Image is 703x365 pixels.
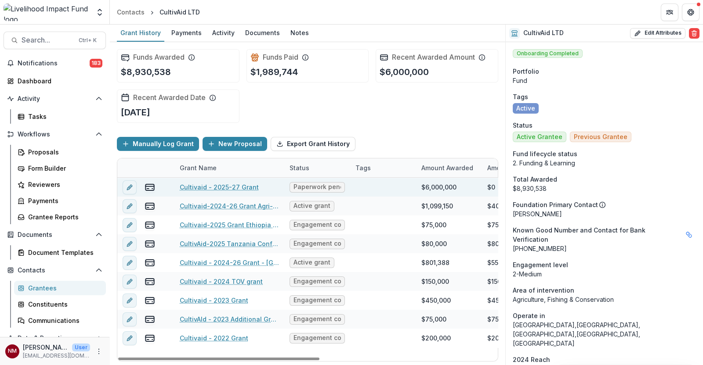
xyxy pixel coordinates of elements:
[117,26,164,39] div: Grant History
[14,145,106,159] a: Proposals
[18,231,92,239] span: Documents
[209,26,238,39] div: Activity
[168,26,205,39] div: Payments
[513,311,545,320] span: Operate in
[4,32,106,49] button: Search...
[513,149,577,158] span: Fund lifecycle status
[271,137,355,151] button: Export Grant History
[487,333,517,343] div: $200,000
[517,133,562,141] span: Active Grantee
[18,131,92,138] span: Workflows
[113,6,148,18] a: Contacts
[145,201,155,211] button: view-payments
[145,258,155,268] button: view-payments
[90,59,102,68] span: 183
[4,331,106,345] button: Open Data & Reporting
[516,105,535,112] span: Active
[482,158,548,177] div: Amount Paid
[123,199,137,213] button: edit
[180,333,248,343] a: Cultivaid - 2022 Grant
[416,158,482,177] div: Amount Awarded
[28,300,99,309] div: Constituents
[8,348,17,354] div: Njeri Muthuri
[513,184,696,193] div: $8,930,538
[294,334,341,342] span: Engagement completed
[145,276,155,287] button: view-payments
[22,36,73,44] span: Search...
[421,201,453,211] div: $1,099,150
[18,267,92,274] span: Contacts
[180,296,248,305] a: Cultivaid - 2023 Grant
[513,260,568,269] span: Engagement level
[28,283,99,293] div: Grantees
[145,182,155,193] button: view-payments
[487,220,512,229] div: $75,000
[174,158,284,177] div: Grant Name
[180,239,279,248] a: CultivAid-2025 Tanzania Conference
[421,333,451,343] div: $200,000
[380,65,429,79] p: $6,000,000
[18,335,92,342] span: Data & Reporting
[23,343,69,352] p: [PERSON_NAME]
[28,212,99,222] div: Grantee Reports
[294,221,341,229] span: Engagement completed
[174,163,222,172] div: Grant Name
[250,65,298,79] p: $1,989,744
[513,49,583,58] span: Onboarding Completed
[28,112,99,121] div: Tasks
[350,163,376,172] div: Tags
[121,106,150,119] p: [DATE]
[145,314,155,325] button: view-payments
[180,258,279,267] a: Cultivaid - 2024-26 Grant - [GEOGRAPHIC_DATA] Grapes Project
[209,25,238,42] a: Activity
[392,53,475,61] h2: Recent Awarded Amount
[113,6,203,18] nav: breadcrumb
[294,202,330,210] span: Active grant
[487,277,515,286] div: $150,000
[123,312,137,326] button: edit
[284,158,350,177] div: Status
[168,25,205,42] a: Payments
[123,256,137,270] button: edit
[117,25,164,42] a: Grant History
[513,92,528,101] span: Tags
[513,295,696,304] p: Agriculture, Fishing & Conservation
[421,296,451,305] div: $450,000
[14,193,106,208] a: Payments
[487,201,516,211] div: $408,550
[294,259,330,266] span: Active grant
[682,4,699,21] button: Get Help
[14,109,106,124] a: Tasks
[242,25,283,42] a: Documents
[77,36,98,45] div: Ctrl + K
[661,4,678,21] button: Partners
[242,26,283,39] div: Documents
[416,163,478,172] div: Amount Awarded
[4,56,106,70] button: Notifications183
[4,92,106,106] button: Open Activity
[117,7,145,17] div: Contacts
[350,158,416,177] div: Tags
[487,182,495,192] div: $0
[123,331,137,345] button: edit
[123,218,137,232] button: edit
[487,258,513,267] div: $551,194
[28,248,99,257] div: Document Templates
[14,161,106,175] a: Form Builder
[263,53,298,61] h2: Funds Paid
[513,67,539,76] span: Portfolio
[14,297,106,311] a: Constituents
[4,4,90,21] img: Livelihood Impact Fund logo
[123,180,137,194] button: edit
[180,277,263,286] a: Cultivaid - 2024 TOV grant
[513,244,696,253] p: [PHONE_NUMBER]
[513,121,533,130] span: Status
[487,315,512,324] div: $75,000
[159,7,200,17] div: CultivAid LTD
[287,25,312,42] a: Notes
[180,182,259,192] a: Cultivaid - 2025-27 Grant
[72,344,90,351] p: User
[682,228,696,242] button: Linked binding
